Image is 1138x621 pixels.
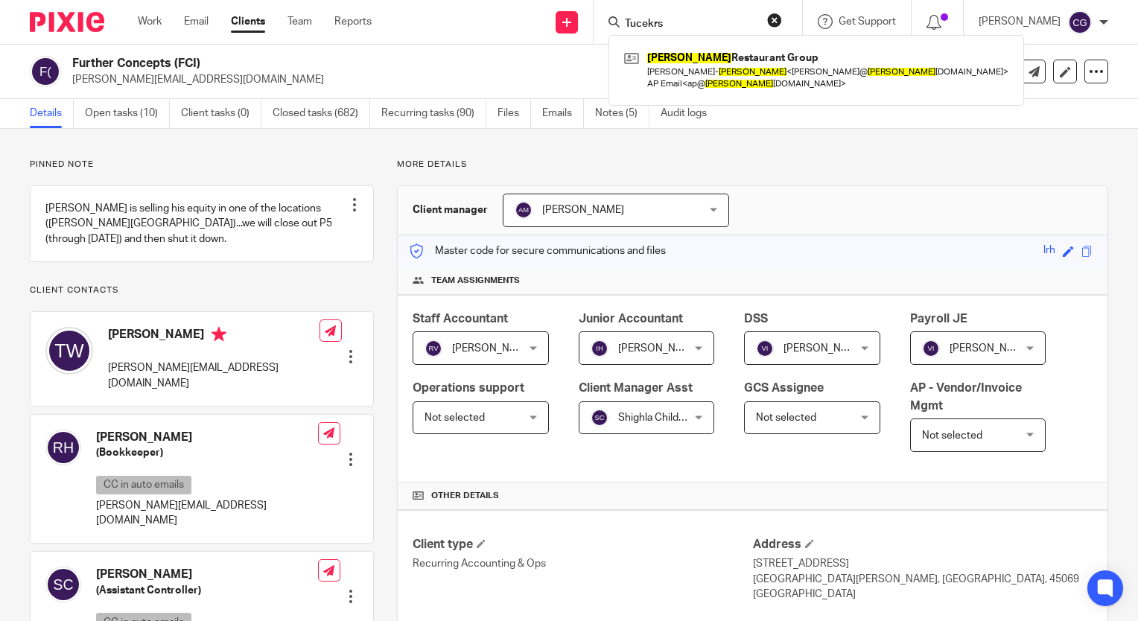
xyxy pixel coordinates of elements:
[72,56,739,71] h2: Further Concepts (FCI)
[334,14,372,29] a: Reports
[72,72,906,87] p: [PERSON_NAME][EMAIL_ADDRESS][DOMAIN_NAME]
[413,537,752,552] h4: Client type
[756,340,774,357] img: svg%3E
[542,99,584,128] a: Emails
[138,14,162,29] a: Work
[96,567,318,582] h4: [PERSON_NAME]
[579,313,683,325] span: Junior Accountant
[756,413,816,423] span: Not selected
[273,99,370,128] a: Closed tasks (682)
[744,313,768,325] span: DSS
[30,12,104,32] img: Pixie
[45,430,81,465] img: svg%3E
[591,409,608,427] img: svg%3E
[30,56,61,87] img: svg%3E
[96,430,318,445] h4: [PERSON_NAME]
[753,556,1093,571] p: [STREET_ADDRESS]
[591,340,608,357] img: svg%3E
[431,490,499,502] span: Other details
[979,14,1061,29] p: [PERSON_NAME]
[231,14,265,29] a: Clients
[950,343,1031,354] span: [PERSON_NAME]
[108,360,320,391] p: [PERSON_NAME][EMAIL_ADDRESS][DOMAIN_NAME]
[96,498,318,529] p: [PERSON_NAME][EMAIL_ADDRESS][DOMAIN_NAME]
[661,99,718,128] a: Audit logs
[618,343,700,354] span: [PERSON_NAME]
[922,340,940,357] img: svg%3E
[753,537,1093,552] h4: Address
[30,159,374,171] p: Pinned note
[595,99,649,128] a: Notes (5)
[413,382,524,394] span: Operations support
[45,567,81,602] img: svg%3E
[425,340,442,357] img: svg%3E
[181,99,261,128] a: Client tasks (0)
[623,18,757,31] input: Search
[413,313,508,325] span: Staff Accountant
[753,587,1093,602] p: [GEOGRAPHIC_DATA]
[498,99,531,128] a: Files
[85,99,170,128] a: Open tasks (10)
[744,382,824,394] span: GCS Assignee
[96,445,318,460] h5: (Bookkeeper)
[184,14,209,29] a: Email
[413,203,488,217] h3: Client manager
[542,205,624,215] span: [PERSON_NAME]
[413,556,752,571] p: Recurring Accounting & Ops
[839,16,896,27] span: Get Support
[108,327,320,345] h4: [PERSON_NAME]
[1068,10,1092,34] img: svg%3E
[922,430,982,441] span: Not selected
[753,572,1093,587] p: [GEOGRAPHIC_DATA][PERSON_NAME], [GEOGRAPHIC_DATA], 45069
[409,243,666,258] p: Master code for secure communications and files
[212,327,226,342] i: Primary
[381,99,486,128] a: Recurring tasks (90)
[30,99,74,128] a: Details
[618,413,693,423] span: Shighla Childers
[910,382,1022,411] span: AP - Vendor/Invoice Mgmt
[431,275,520,287] span: Team assignments
[397,159,1108,171] p: More details
[452,343,534,354] span: [PERSON_NAME]
[45,327,93,375] img: svg%3E
[287,14,312,29] a: Team
[783,343,865,354] span: [PERSON_NAME]
[579,382,693,394] span: Client Manager Asst
[767,13,782,28] button: Clear
[910,313,967,325] span: Payroll JE
[1043,243,1055,260] div: lrh
[30,284,374,296] p: Client contacts
[425,413,485,423] span: Not selected
[515,201,533,219] img: svg%3E
[96,583,318,598] h5: (Assistant Controller)
[96,476,191,494] p: CC in auto emails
